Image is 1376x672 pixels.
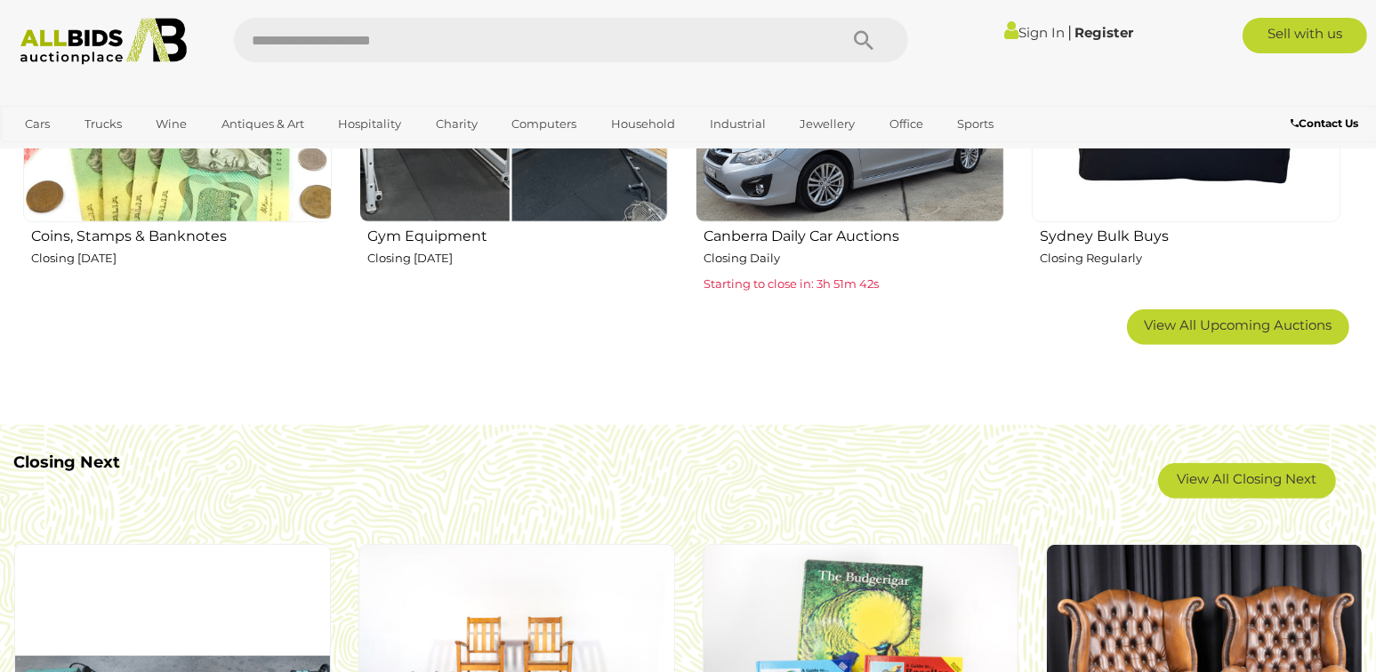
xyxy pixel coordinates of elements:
[1067,22,1072,42] span: |
[326,109,413,139] a: Hospitality
[704,224,1004,244] h2: Canberra Daily Car Auctions
[500,109,588,139] a: Computers
[878,109,935,139] a: Office
[1291,116,1358,130] b: Contact Us
[1004,24,1065,41] a: Sign In
[1040,248,1340,268] p: Closing Regularly
[1243,18,1367,53] a: Sell with us
[599,109,687,139] a: Household
[367,224,668,244] h2: Gym Equipment
[945,109,1005,139] a: Sports
[1040,224,1340,244] h2: Sydney Bulk Buys
[13,452,120,472] b: Closing Next
[1074,24,1133,41] a: Register
[73,109,133,139] a: Trucks
[13,109,61,139] a: Cars
[704,276,879,291] span: Starting to close in: 3h 51m 42s
[1145,316,1332,333] span: View All Upcoming Auctions
[788,109,866,139] a: Jewellery
[819,18,908,62] button: Search
[1127,309,1349,345] a: View All Upcoming Auctions
[210,109,316,139] a: Antiques & Art
[11,18,197,65] img: Allbids.com.au
[31,224,332,244] h2: Coins, Stamps & Banknotes
[31,248,332,268] p: Closing [DATE]
[704,248,1004,268] p: Closing Daily
[13,139,163,168] a: [GEOGRAPHIC_DATA]
[698,109,777,139] a: Industrial
[1291,114,1363,133] a: Contact Us
[1158,463,1336,499] a: View All Closing Next
[367,248,668,268] p: Closing [DATE]
[144,109,198,139] a: Wine
[424,109,489,139] a: Charity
